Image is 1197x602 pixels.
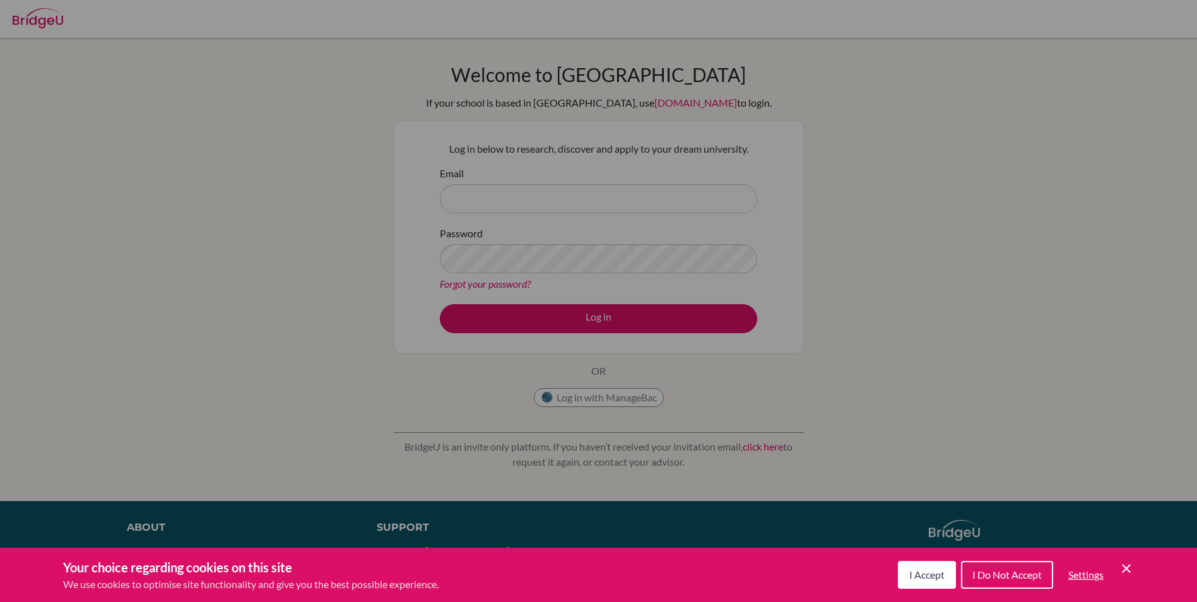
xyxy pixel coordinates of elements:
button: Save and close [1119,561,1134,576]
span: I Accept [909,569,945,581]
button: Settings [1058,562,1114,587]
p: We use cookies to optimise site functionality and give you the best possible experience. [63,577,439,592]
button: I Do Not Accept [961,561,1053,589]
span: Settings [1068,569,1104,581]
button: I Accept [898,561,956,589]
span: I Do Not Accept [972,569,1042,581]
h3: Your choice regarding cookies on this site [63,558,439,577]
